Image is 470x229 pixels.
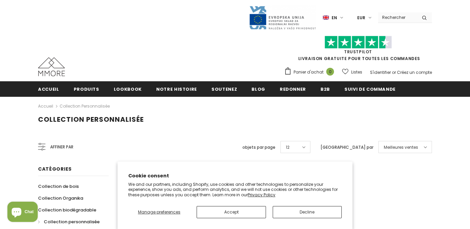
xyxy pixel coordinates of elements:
[138,209,180,215] span: Manage preferences
[344,81,396,96] a: Suivi de commande
[249,15,316,20] a: Javni Razpis
[397,69,432,75] a: Créez un compte
[38,57,65,76] img: Cas MMORE
[294,69,324,76] span: Panier d'achat
[392,69,396,75] span: or
[325,36,392,49] img: Faites confiance aux étoiles pilotes
[284,67,337,77] a: Panier d'achat 0
[114,81,142,96] a: Lookbook
[384,144,418,151] span: Meilleures ventes
[378,12,417,22] input: Search Site
[5,202,40,224] inbox-online-store-chat: Shopify online store chat
[156,86,197,92] span: Notre histoire
[211,81,237,96] a: soutenez
[357,15,365,21] span: EUR
[321,144,373,151] label: [GEOGRAPHIC_DATA] par
[321,81,330,96] a: B2B
[332,15,337,21] span: en
[38,180,79,192] a: Collection de bois
[242,144,275,151] label: objets par page
[280,86,306,92] span: Redonner
[286,144,290,151] span: 12
[197,206,266,218] button: Accept
[38,207,96,213] span: Collection biodégradable
[156,81,197,96] a: Notre histoire
[249,5,316,30] img: Javni Razpis
[128,182,342,198] p: We and our partners, including Shopify, use cookies and other technologies to personalize your ex...
[344,86,396,92] span: Suivi de commande
[38,166,72,172] span: Catégories
[128,172,342,179] h2: Cookie consent
[251,86,265,92] span: Blog
[74,86,99,92] span: Produits
[38,183,79,190] span: Collection de bois
[370,69,391,75] a: S'identifier
[44,219,100,225] span: Collection personnalisée
[114,86,142,92] span: Lookbook
[38,102,53,110] a: Accueil
[273,206,342,218] button: Decline
[38,81,59,96] a: Accueil
[326,68,334,76] span: 0
[38,216,100,228] a: Collection personnalisée
[60,103,110,109] a: Collection personnalisée
[50,143,73,151] span: Affiner par
[251,81,265,96] a: Blog
[351,69,362,76] span: Listes
[321,86,330,92] span: B2B
[280,81,306,96] a: Redonner
[38,115,144,124] span: Collection personnalisée
[38,195,83,201] span: Collection Organika
[38,204,96,216] a: Collection biodégradable
[38,192,83,204] a: Collection Organika
[342,66,362,78] a: Listes
[211,86,237,92] span: soutenez
[74,81,99,96] a: Produits
[38,86,59,92] span: Accueil
[323,15,329,21] img: i-lang-1.png
[248,192,275,198] a: Privacy Policy
[344,49,372,55] a: TrustPilot
[284,39,432,61] span: LIVRAISON GRATUITE POUR TOUTES LES COMMANDES
[128,206,190,218] button: Manage preferences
